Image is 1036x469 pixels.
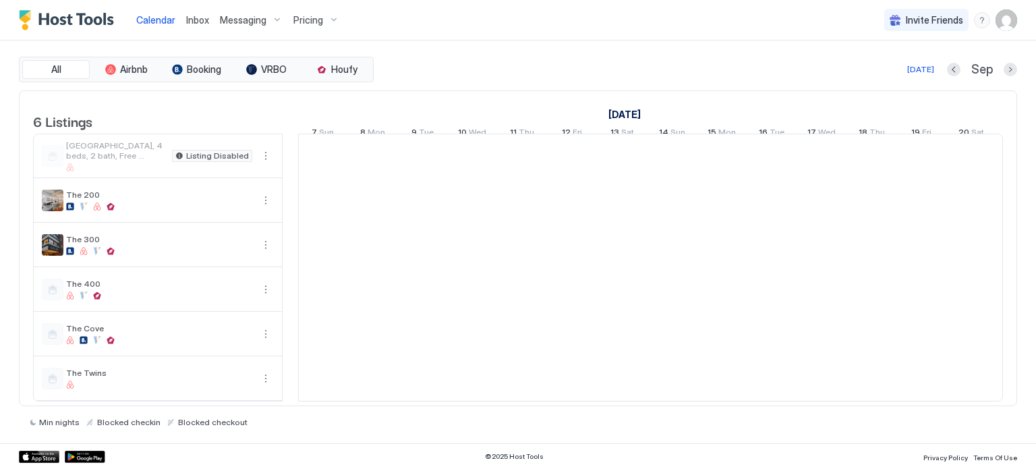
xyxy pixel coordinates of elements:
[455,124,490,144] a: September 10, 2025
[607,124,637,144] a: September 13, 2025
[258,192,274,209] button: More options
[163,60,230,79] button: Booking
[759,127,768,141] span: 16
[510,127,517,141] span: 11
[258,148,274,164] button: More options
[911,127,920,141] span: 19
[66,234,252,244] span: The 300
[906,14,963,26] span: Invite Friends
[859,127,867,141] span: 18
[261,63,287,76] span: VRBO
[755,124,788,144] a: September 16, 2025
[807,127,816,141] span: 17
[258,237,274,253] div: menu
[656,124,689,144] a: September 14, 2025
[33,111,92,131] span: 6 Listings
[971,62,993,78] span: Sep
[258,148,274,164] div: menu
[42,190,63,211] div: listing image
[19,57,374,82] div: tab-group
[368,127,385,141] span: Mon
[258,370,274,387] div: menu
[558,124,585,144] a: September 12, 2025
[869,127,885,141] span: Thu
[621,127,634,141] span: Sat
[996,9,1017,31] div: User profile
[718,127,736,141] span: Mon
[136,14,175,26] span: Calendar
[605,105,644,124] a: September 1, 2025
[66,190,252,200] span: The 200
[973,453,1017,462] span: Terms Of Use
[419,127,434,141] span: Tue
[22,60,90,79] button: All
[955,124,987,144] a: September 20, 2025
[974,12,990,28] div: menu
[19,451,59,463] a: App Store
[670,127,685,141] span: Sun
[178,417,248,427] span: Blocked checkout
[357,124,388,144] a: September 8, 2025
[804,124,839,144] a: September 17, 2025
[411,127,417,141] span: 9
[469,127,486,141] span: Wed
[360,127,366,141] span: 8
[507,124,538,144] a: September 11, 2025
[958,127,969,141] span: 20
[562,127,571,141] span: 12
[258,326,274,342] button: More options
[905,61,936,78] button: [DATE]
[923,453,968,462] span: Privacy Policy
[293,14,323,26] span: Pricing
[408,124,437,144] a: September 9, 2025
[908,124,935,144] a: September 19, 2025
[258,326,274,342] div: menu
[922,127,931,141] span: Fri
[66,323,252,333] span: The Cove
[704,124,739,144] a: September 15, 2025
[42,234,63,256] div: listing image
[187,63,221,76] span: Booking
[186,13,209,27] a: Inbox
[319,127,334,141] span: Sun
[19,10,120,30] a: Host Tools Logo
[258,281,274,298] div: menu
[708,127,716,141] span: 15
[65,451,105,463] a: Google Play Store
[66,140,167,161] span: [GEOGRAPHIC_DATA], 4 beds, 2 bath, Free parking!
[258,281,274,298] button: More options
[610,127,619,141] span: 13
[258,370,274,387] button: More options
[818,127,836,141] span: Wed
[519,127,534,141] span: Thu
[66,368,252,378] span: The Twins
[303,60,370,79] button: Houfy
[973,449,1017,464] a: Terms Of Use
[573,127,582,141] span: Fri
[947,63,960,76] button: Previous month
[97,417,161,427] span: Blocked checkin
[770,127,784,141] span: Tue
[971,127,984,141] span: Sat
[66,279,252,289] span: The 400
[331,63,357,76] span: Houfy
[855,124,888,144] a: September 18, 2025
[39,417,80,427] span: Min nights
[907,63,934,76] div: [DATE]
[136,13,175,27] a: Calendar
[458,127,467,141] span: 10
[312,127,317,141] span: 7
[485,452,544,461] span: © 2025 Host Tools
[258,192,274,209] div: menu
[120,63,148,76] span: Airbnb
[923,449,968,464] a: Privacy Policy
[220,14,266,26] span: Messaging
[233,60,300,79] button: VRBO
[51,63,61,76] span: All
[258,237,274,253] button: More options
[92,60,160,79] button: Airbnb
[659,127,668,141] span: 14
